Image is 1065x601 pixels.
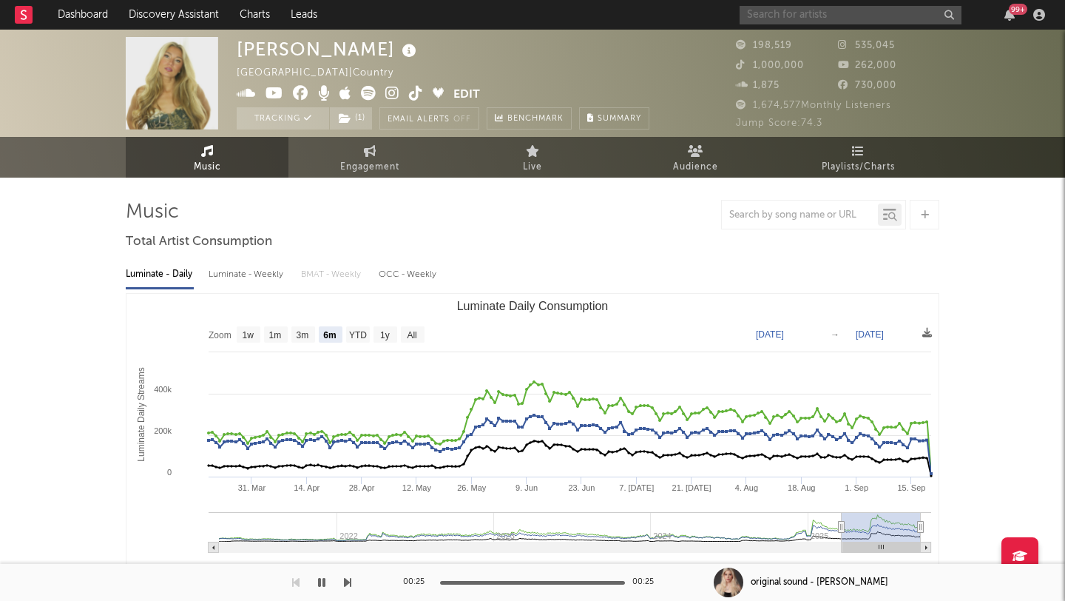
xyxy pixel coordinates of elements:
[402,483,432,492] text: 12. May
[379,107,479,130] button: Email AlertsOff
[736,41,792,50] span: 198,519
[507,110,564,128] span: Benchmark
[619,483,654,492] text: 7. [DATE]
[722,209,878,221] input: Search by song name or URL
[126,137,288,178] a: Music
[453,115,471,124] em: Off
[126,294,939,590] svg: Luminate Daily Consumption
[269,330,282,340] text: 1m
[1004,9,1015,21] button: 99+
[237,64,410,82] div: [GEOGRAPHIC_DATA] | Country
[632,574,662,591] div: 00:25
[736,61,804,70] span: 1,000,000
[777,137,939,178] a: Playlists/Charts
[126,233,272,251] span: Total Artist Consumption
[736,81,780,90] span: 1,875
[515,483,538,492] text: 9. Jun
[457,300,609,312] text: Luminate Daily Consumption
[751,576,888,589] div: original sound - [PERSON_NAME]
[237,107,329,130] button: Tracking
[735,483,758,492] text: 4. Aug
[838,61,896,70] span: 262,000
[897,483,925,492] text: 15. Sep
[237,37,420,61] div: [PERSON_NAME]
[407,330,416,340] text: All
[856,329,884,340] text: [DATE]
[598,115,641,123] span: Summary
[736,101,891,110] span: 1,674,577 Monthly Listeners
[523,158,542,176] span: Live
[838,81,896,90] span: 730,000
[294,483,319,492] text: 14. Apr
[672,483,711,492] text: 21. [DATE]
[614,137,777,178] a: Audience
[126,262,194,287] div: Luminate - Daily
[788,483,815,492] text: 18. Aug
[379,262,438,287] div: OCC - Weekly
[288,137,451,178] a: Engagement
[838,41,895,50] span: 535,045
[136,367,146,461] text: Luminate Daily Streams
[329,107,373,130] span: ( 1 )
[457,483,487,492] text: 26. May
[736,118,822,128] span: Jump Score: 74.3
[822,158,895,176] span: Playlists/Charts
[154,426,172,435] text: 200k
[740,6,961,24] input: Search for artists
[209,262,286,287] div: Luminate - Weekly
[209,330,231,340] text: Zoom
[1009,4,1027,15] div: 99 +
[451,137,614,178] a: Live
[243,330,254,340] text: 1w
[238,483,266,492] text: 31. Mar
[349,483,375,492] text: 28. Apr
[453,86,480,104] button: Edit
[323,330,336,340] text: 6m
[380,330,390,340] text: 1y
[845,483,868,492] text: 1. Sep
[330,107,372,130] button: (1)
[154,385,172,394] text: 400k
[579,107,649,130] button: Summary
[568,483,595,492] text: 23. Jun
[349,330,367,340] text: YTD
[487,107,572,130] a: Benchmark
[167,468,172,477] text: 0
[340,158,399,176] span: Engagement
[756,329,784,340] text: [DATE]
[831,329,839,340] text: →
[194,158,221,176] span: Music
[297,330,309,340] text: 3m
[403,574,433,591] div: 00:25
[673,158,718,176] span: Audience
